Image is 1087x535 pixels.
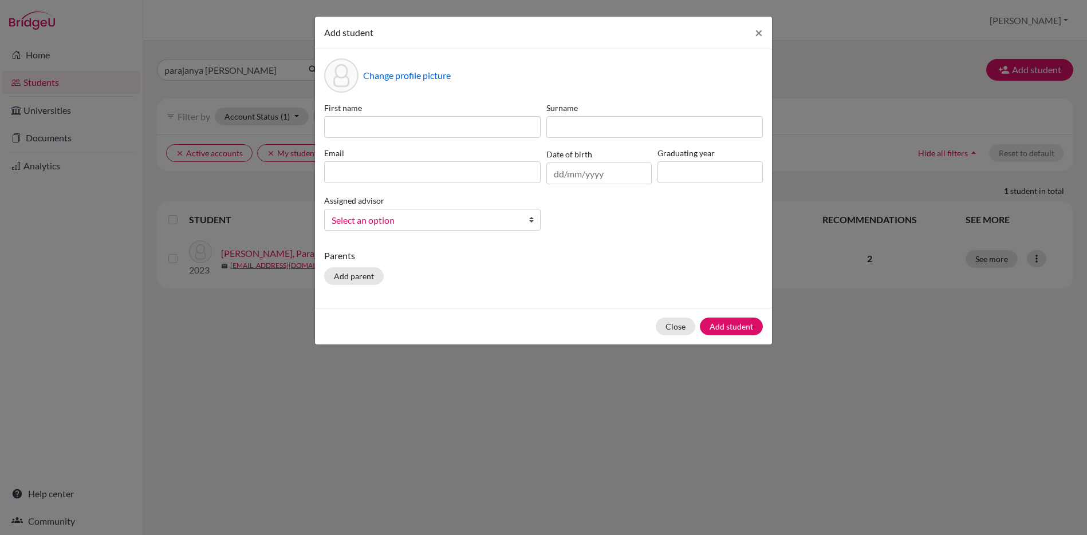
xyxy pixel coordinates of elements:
label: Email [324,147,541,159]
button: Add parent [324,267,384,285]
label: First name [324,102,541,114]
label: Surname [546,102,763,114]
button: Add student [700,318,763,335]
button: Close [746,17,772,49]
span: × [755,24,763,41]
label: Assigned advisor [324,195,384,207]
p: Parents [324,249,763,263]
label: Graduating year [657,147,763,159]
div: Profile picture [324,58,359,93]
label: Date of birth [546,148,592,160]
button: Close [656,318,695,335]
span: Add student [324,27,373,38]
input: dd/mm/yyyy [546,163,652,184]
span: Select an option [332,213,518,228]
